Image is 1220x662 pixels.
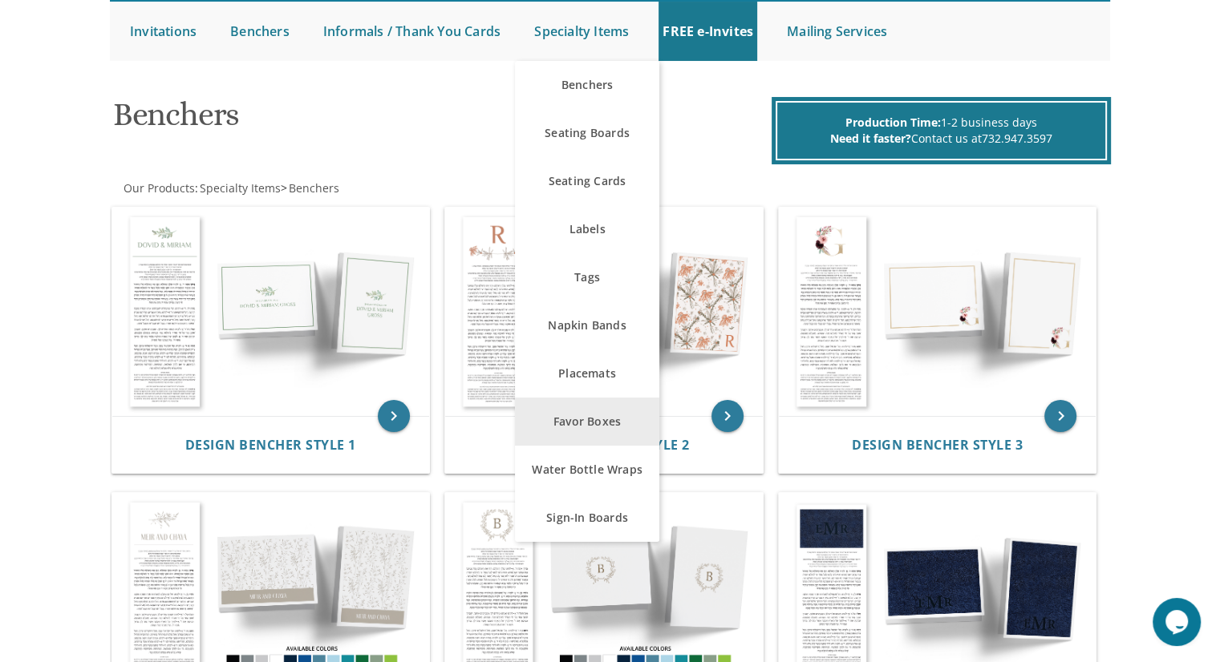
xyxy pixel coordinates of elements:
a: Benchers [226,2,294,61]
a: keyboard_arrow_right [1044,400,1076,432]
a: Seating Boards [515,109,659,157]
a: Mailing Services [783,2,891,61]
a: keyboard_arrow_right [711,400,744,432]
a: Placemats [515,349,659,398]
a: Design Bencher Style 3 [852,438,1023,453]
a: Specialty Items [198,180,281,196]
span: Specialty Items [200,180,281,196]
span: Production Time: [845,115,941,130]
div: : [110,180,610,196]
a: Benchers [515,61,659,109]
a: Tags [515,253,659,301]
span: Design Bencher Style 1 [185,436,356,454]
a: keyboard_arrow_right [378,400,410,432]
span: > [281,180,339,196]
a: Napkin Bands [515,301,659,349]
a: Labels [515,205,659,253]
a: 732.947.3597 [982,131,1052,146]
a: Favor Boxes [515,398,659,446]
span: Need it faster? [830,131,911,146]
img: Design Bencher Style 3 [779,208,1096,416]
h1: Benchers [113,97,768,144]
img: Design Bencher Style 1 [112,208,430,416]
span: Benchers [289,180,339,196]
a: Sign-In Boards [515,494,659,542]
a: Specialty Items [530,2,633,61]
div: 1-2 business days Contact us at [776,101,1107,160]
a: FREE e-Invites [659,2,757,61]
iframe: chat widget [1153,598,1204,646]
span: Design Bencher Style 3 [852,436,1023,454]
a: Benchers [287,180,339,196]
a: Design Bencher Style 1 [185,438,356,453]
a: Informals / Thank You Cards [319,2,505,61]
a: Water Bottle Wraps [515,446,659,494]
a: Invitations [126,2,201,61]
a: Our Products [122,180,195,196]
a: Seating Cards [515,157,659,205]
img: Design Bencher Style 2 [445,208,763,416]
